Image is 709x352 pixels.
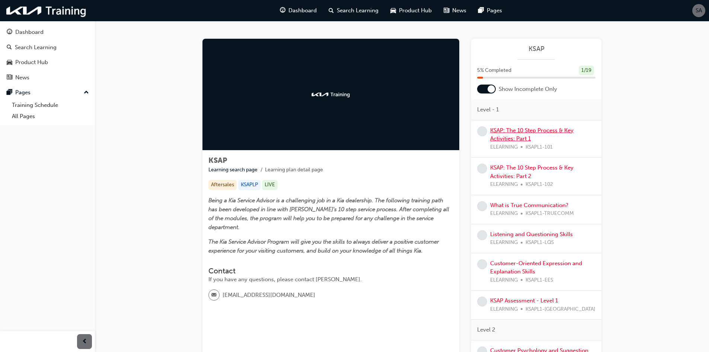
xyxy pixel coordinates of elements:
[323,3,384,18] a: search-iconSearch Learning
[472,3,508,18] a: pages-iconPages
[3,24,92,86] button: DashboardSearch LearningProduct HubNews
[7,59,12,66] span: car-icon
[477,66,511,75] span: 5 % Completed
[696,6,702,15] span: SA
[208,238,440,254] span: The Kia Service Advisor Program will give you the skills to always deliver a positive customer ex...
[310,91,351,98] img: kia-training
[478,6,484,15] span: pages-icon
[3,56,92,69] a: Product Hub
[526,238,554,247] span: KSAPL1-LQS
[329,6,334,15] span: search-icon
[477,326,495,334] span: Level 2
[15,58,48,67] div: Product Hub
[499,85,557,93] span: Show Incomplete Only
[208,275,453,284] div: If you have any questions, please contact [PERSON_NAME].
[490,180,518,189] span: ELEARNING
[9,99,92,111] a: Training Schedule
[262,180,278,190] div: LIVE
[490,305,518,314] span: ELEARNING
[490,127,574,142] a: KSAP: The 10 Step Process & Key Activities: Part 1
[7,44,12,51] span: search-icon
[223,291,315,299] span: [EMAIL_ADDRESS][DOMAIN_NAME]
[490,276,518,285] span: ELEARNING
[15,73,29,82] div: News
[477,126,487,136] span: learningRecordVerb_NONE-icon
[487,6,502,15] span: Pages
[280,6,285,15] span: guage-icon
[477,296,487,307] span: learningRecordVerb_NONE-icon
[490,164,574,180] a: KSAP: The 10 Step Process & Key Activities: Part 2
[288,6,317,15] span: Dashboard
[390,6,396,15] span: car-icon
[477,105,499,114] span: Level - 1
[9,111,92,122] a: All Pages
[208,180,237,190] div: Aftersales
[15,43,57,52] div: Search Learning
[490,260,582,275] a: Customer-Oriented Expression and Explanation Skills
[3,86,92,99] button: Pages
[490,297,558,304] a: KSAP Assessment - Level 1
[490,209,518,218] span: ELEARNING
[15,28,44,37] div: Dashboard
[477,164,487,174] span: learningRecordVerb_NONE-icon
[438,3,472,18] a: news-iconNews
[490,143,518,152] span: ELEARNING
[7,74,12,81] span: news-icon
[526,180,553,189] span: KSAPL1-102
[526,209,574,218] span: KSAPL1-TRUECOMM
[526,143,553,152] span: KSAPL1-101
[579,66,594,76] div: 1 / 19
[490,231,573,238] a: Listening and Questioning Skills
[7,89,12,96] span: pages-icon
[208,167,258,173] a: Learning search page
[692,4,705,17] button: SA
[3,41,92,54] a: Search Learning
[208,197,451,231] span: Being a Kia Service Advisor is a challenging job in a Kia dealership. The following training path...
[337,6,379,15] span: Search Learning
[7,29,12,36] span: guage-icon
[399,6,432,15] span: Product Hub
[477,201,487,211] span: learningRecordVerb_NONE-icon
[4,3,89,18] img: kia-training
[82,337,87,346] span: prev-icon
[208,267,453,275] h3: Contact
[490,202,568,209] a: What is True Communication?
[211,291,217,300] span: email-icon
[265,166,323,174] li: Learning plan detail page
[526,276,553,285] span: KSAPL1-EES
[3,71,92,85] a: News
[208,156,227,165] span: KSAP
[274,3,323,18] a: guage-iconDashboard
[15,88,31,97] div: Pages
[477,230,487,240] span: learningRecordVerb_NONE-icon
[477,259,487,269] span: learningRecordVerb_NONE-icon
[477,45,595,53] a: KSAP
[3,25,92,39] a: Dashboard
[490,238,518,247] span: ELEARNING
[84,88,89,98] span: up-icon
[526,305,595,314] span: KSAPL1-[GEOGRAPHIC_DATA]
[452,6,466,15] span: News
[444,6,449,15] span: news-icon
[238,180,261,190] div: KSAPLP
[384,3,438,18] a: car-iconProduct Hub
